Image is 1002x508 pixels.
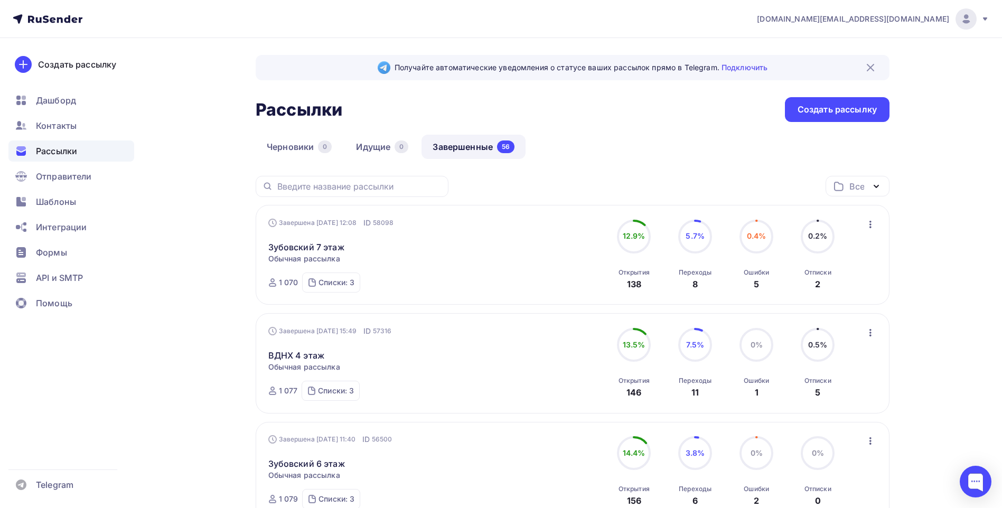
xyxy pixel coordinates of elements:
span: 0% [751,340,763,349]
div: 0 [815,494,821,507]
div: Списки: 3 [318,385,354,396]
div: Переходы [679,485,711,493]
div: 1 070 [279,277,298,288]
a: Дашборд [8,90,134,111]
div: 11 [691,386,699,399]
div: Открытия [619,377,650,385]
span: 57316 [373,326,392,336]
a: Зубовский 6 этаж [268,457,345,470]
div: Завершена [DATE] 11:40 [268,434,392,445]
span: Контакты [36,119,77,132]
span: API и SMTP [36,271,83,284]
div: 8 [692,278,698,290]
div: Ошибки [744,377,769,385]
span: Формы [36,246,67,259]
span: ID [363,326,371,336]
a: [DOMAIN_NAME][EMAIL_ADDRESS][DOMAIN_NAME] [757,8,989,30]
a: Черновики0 [256,135,343,159]
span: 0.4% [747,231,766,240]
div: Завершена [DATE] 12:08 [268,218,394,228]
div: 138 [627,278,641,290]
a: Идущие0 [345,135,419,159]
span: 0% [751,448,763,457]
div: 56 [497,140,514,153]
span: 56500 [372,434,392,445]
a: Подключить [722,63,767,72]
span: Telegram [36,478,73,491]
div: 1 [755,386,758,399]
div: Списки: 3 [319,494,354,504]
a: Формы [8,242,134,263]
div: 0 [395,140,408,153]
div: 1 077 [279,385,298,396]
div: Списки: 3 [319,277,354,288]
div: Открытия [619,268,650,277]
span: 58098 [373,218,394,228]
div: 1 079 [279,494,298,504]
span: Шаблоны [36,195,76,208]
div: 156 [627,494,641,507]
span: 3.8% [686,448,705,457]
span: Помощь [36,297,72,309]
div: Создать рассылку [798,104,877,116]
a: Рассылки [8,140,134,162]
span: 13.5% [623,340,645,349]
a: ВДНХ 4 этаж [268,349,325,362]
span: 0.5% [808,340,828,349]
div: Все [849,180,864,193]
span: Обычная рассылка [268,253,340,264]
div: Отписки [804,485,831,493]
img: Telegram [378,61,390,74]
span: 14.4% [623,448,645,457]
span: 0.2% [808,231,828,240]
span: 7.5% [686,340,704,349]
div: 146 [626,386,641,399]
span: 12.9% [623,231,645,240]
div: Создать рассылку [38,58,116,71]
span: Рассылки [36,145,77,157]
a: Контакты [8,115,134,136]
span: 5.7% [686,231,705,240]
div: Ошибки [744,485,769,493]
span: 0% [812,448,824,457]
div: Завершена [DATE] 15:49 [268,326,392,336]
span: ID [362,434,370,445]
div: 2 [754,494,759,507]
div: Отписки [804,377,831,385]
button: Все [826,176,889,196]
h2: Рассылки [256,99,342,120]
span: ID [363,218,371,228]
a: Шаблоны [8,191,134,212]
span: Получайте автоматические уведомления о статусе ваших рассылок прямо в Telegram. [395,62,767,73]
input: Введите название рассылки [277,181,442,192]
span: Обычная рассылка [268,470,340,481]
div: 0 [318,140,332,153]
div: Переходы [679,377,711,385]
span: Обычная рассылка [268,362,340,372]
a: Завершенные56 [422,135,526,159]
span: [DOMAIN_NAME][EMAIL_ADDRESS][DOMAIN_NAME] [757,14,949,24]
div: Открытия [619,485,650,493]
span: Интеграции [36,221,87,233]
div: 5 [754,278,759,290]
span: Отправители [36,170,92,183]
a: Зубовский 7 этаж [268,241,344,253]
div: Переходы [679,268,711,277]
div: 5 [815,386,820,399]
a: Отправители [8,166,134,187]
span: Дашборд [36,94,76,107]
div: 2 [815,278,820,290]
div: 6 [692,494,698,507]
div: Отписки [804,268,831,277]
div: Ошибки [744,268,769,277]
